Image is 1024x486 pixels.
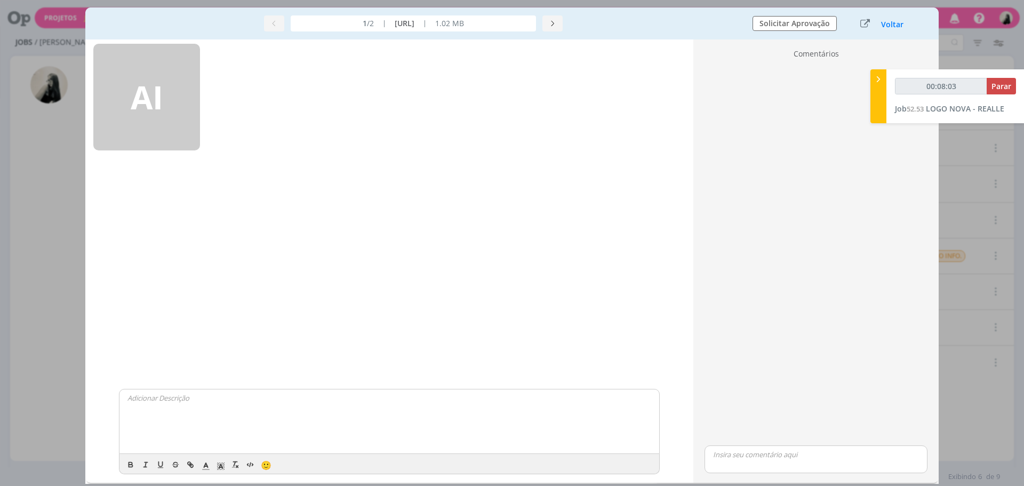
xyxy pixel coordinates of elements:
span: Parar [991,81,1011,91]
div: Comentários [700,48,932,63]
span: 52.53 [907,104,924,114]
button: 🙂 [258,458,273,471]
span: LOGO NOVA - REALLE [926,103,1004,114]
span: Cor do Texto [198,458,213,471]
span: Cor de Fundo [213,458,228,471]
button: Parar [987,78,1016,94]
div: AI [93,44,200,150]
div: dialog [85,7,939,484]
a: Job52.53LOGO NOVA - REALLE [895,103,1004,114]
span: 🙂 [261,459,271,471]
